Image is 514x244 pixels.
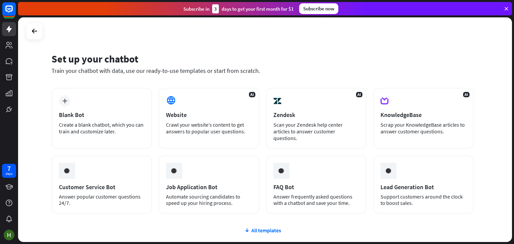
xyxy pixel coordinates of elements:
[7,165,11,171] div: 7
[299,3,338,14] div: Subscribe now
[2,164,16,178] a: 7 days
[6,171,12,176] div: days
[183,4,294,13] div: Subscribe in days to get your first month for $1
[212,4,219,13] div: 3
